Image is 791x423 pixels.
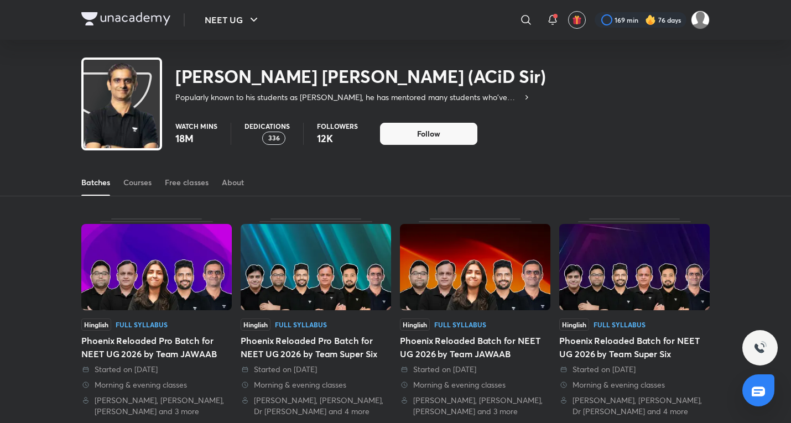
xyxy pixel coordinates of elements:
[434,321,486,328] div: Full Syllabus
[275,321,327,328] div: Full Syllabus
[175,132,217,145] p: 18M
[241,379,391,390] div: Morning & evening classes
[559,364,710,375] div: Started on 13 Aug 2025
[400,224,550,310] img: Thumbnail
[175,123,217,129] p: Watch mins
[241,218,391,417] div: Phoenix Reloaded Pro Batch for NEET UG 2026 by Team Super Six
[165,169,209,196] a: Free classes
[417,128,440,139] span: Follow
[559,318,589,331] span: Hinglish
[241,224,391,310] img: Thumbnail
[568,11,586,29] button: avatar
[81,379,232,390] div: Morning & evening classes
[559,379,710,390] div: Morning & evening classes
[380,123,477,145] button: Follow
[400,379,550,390] div: Morning & evening classes
[559,395,710,417] div: Pranav Pundarik, Prateek Jain, Dr Amit Gupta and 4 more
[81,169,110,196] a: Batches
[753,341,767,354] img: ttu
[691,11,710,29] img: Kushagra Singh
[123,177,152,188] div: Courses
[572,15,582,25] img: avatar
[222,169,244,196] a: About
[253,132,267,145] img: educator badge1
[81,12,170,25] img: Company Logo
[241,395,391,417] div: Pranav Pundarik, Prateek Jain, Dr Amit Gupta and 4 more
[317,132,358,145] p: 12K
[559,224,710,310] img: Thumbnail
[400,395,550,417] div: Prateek Jain, Dr. Rakshita Singh, Ramesh Sharda and 3 more
[268,134,280,142] p: 336
[81,177,110,188] div: Batches
[594,321,646,328] div: Full Syllabus
[241,334,391,361] div: Phoenix Reloaded Pro Batch for NEET UG 2026 by Team Super Six
[241,364,391,375] div: Started on 29 Aug 2025
[400,218,550,417] div: Phoenix Reloaded Batch for NEET UG 2026 by Team JAWAAB
[81,12,170,28] a: Company Logo
[116,321,168,328] div: Full Syllabus
[645,14,656,25] img: streak
[81,364,232,375] div: Started on 29 Aug 2025
[84,62,160,174] img: class
[400,334,550,361] div: Phoenix Reloaded Batch for NEET UG 2026 by Team JAWAAB
[317,123,358,129] p: Followers
[559,334,710,361] div: Phoenix Reloaded Batch for NEET UG 2026 by Team Super Six
[244,132,258,145] img: educator badge2
[244,123,290,129] p: Dedications
[165,177,209,188] div: Free classes
[123,169,152,196] a: Courses
[81,218,232,417] div: Phoenix Reloaded Pro Batch for NEET UG 2026 by Team JAWAAB
[81,224,232,310] img: Thumbnail
[175,65,546,87] h2: [PERSON_NAME] [PERSON_NAME] (ACiD Sir)
[559,218,710,417] div: Phoenix Reloaded Batch for NEET UG 2026 by Team Super Six
[241,318,270,331] span: Hinglish
[81,395,232,417] div: Prateek Jain, Dr. Rakshita Singh, Ramesh Sharda and 3 more
[222,177,244,188] div: About
[81,334,232,361] div: Phoenix Reloaded Pro Batch for NEET UG 2026 by Team JAWAAB
[175,92,522,103] p: Popularly known to his students as [PERSON_NAME], he has mentored many students who've obtained r...
[198,9,267,31] button: NEET UG
[400,364,550,375] div: Started on 13 Aug 2025
[81,318,111,331] span: Hinglish
[400,318,430,331] span: Hinglish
